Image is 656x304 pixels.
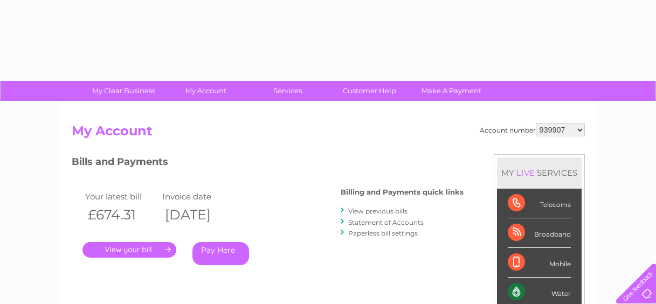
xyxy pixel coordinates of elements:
h3: Bills and Payments [72,154,464,173]
a: Services [243,81,332,101]
div: Broadband [508,218,571,248]
a: . [82,242,176,258]
a: My Clear Business [79,81,168,101]
td: Invoice date [160,189,237,204]
a: Make A Payment [407,81,496,101]
a: Paperless bill settings [348,229,418,237]
a: Statement of Accounts [348,218,424,226]
div: Telecoms [508,189,571,218]
td: Your latest bill [82,189,160,204]
div: MY SERVICES [497,157,582,188]
div: Account number [480,123,585,136]
h2: My Account [72,123,585,144]
a: View previous bills [348,207,408,215]
h4: Billing and Payments quick links [341,188,464,196]
th: [DATE] [160,204,237,226]
a: My Account [161,81,250,101]
a: Customer Help [325,81,414,101]
div: LIVE [514,168,537,178]
a: Pay Here [192,242,249,265]
th: £674.31 [82,204,160,226]
div: Mobile [508,248,571,278]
